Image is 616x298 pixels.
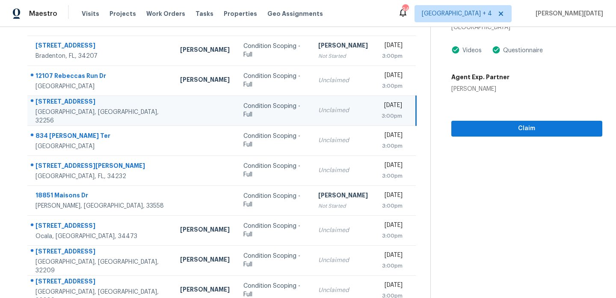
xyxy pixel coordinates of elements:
[318,136,368,145] div: Unclaimed
[36,161,166,172] div: [STREET_ADDRESS][PERSON_NAME]
[451,85,509,93] div: [PERSON_NAME]
[382,161,403,172] div: [DATE]
[382,281,403,292] div: [DATE]
[243,252,305,269] div: Condition Scoping - Full
[492,45,500,54] img: Artifact Present Icon
[382,262,403,270] div: 3:00pm
[36,142,166,151] div: [GEOGRAPHIC_DATA]
[382,131,403,142] div: [DATE]
[532,9,603,18] span: [PERSON_NAME][DATE]
[318,106,368,115] div: Unclaimed
[36,221,166,232] div: [STREET_ADDRESS]
[36,172,166,181] div: [GEOGRAPHIC_DATA], FL, 34232
[36,277,166,288] div: [STREET_ADDRESS]
[382,172,403,180] div: 3:00pm
[146,9,185,18] span: Work Orders
[243,222,305,239] div: Condition Scoping - Full
[422,9,492,18] span: [GEOGRAPHIC_DATA] + 4
[110,9,136,18] span: Projects
[243,72,305,89] div: Condition Scoping - Full
[500,46,543,55] div: Questionnaire
[382,142,403,150] div: 3:00pm
[36,52,166,60] div: Bradenton, FL, 34207
[451,121,602,137] button: Claim
[180,285,230,296] div: [PERSON_NAME]
[318,226,368,235] div: Unclaimed
[318,256,368,265] div: Unclaimed
[458,123,595,134] span: Claim
[318,52,368,60] div: Not Started
[451,73,509,81] h5: Agent Exp. Partner
[382,71,403,82] div: [DATE]
[318,41,368,52] div: [PERSON_NAME]
[243,102,305,119] div: Condition Scoping - Full
[451,23,602,32] div: [GEOGRAPHIC_DATA]
[451,45,460,54] img: Artifact Present Icon
[180,225,230,236] div: [PERSON_NAME]
[36,108,166,125] div: [GEOGRAPHIC_DATA], [GEOGRAPHIC_DATA], 32256
[267,9,323,18] span: Geo Assignments
[318,286,368,295] div: Unclaimed
[382,221,403,232] div: [DATE]
[318,202,368,210] div: Not Started
[243,162,305,179] div: Condition Scoping - Full
[402,5,408,14] div: 94
[36,202,166,210] div: [PERSON_NAME], [GEOGRAPHIC_DATA], 33558
[460,46,482,55] div: Videos
[36,232,166,241] div: Ocala, [GEOGRAPHIC_DATA], 34473
[36,97,166,108] div: [STREET_ADDRESS]
[36,82,166,91] div: [GEOGRAPHIC_DATA]
[180,45,230,56] div: [PERSON_NAME]
[382,41,403,52] div: [DATE]
[36,41,166,52] div: [STREET_ADDRESS]
[36,72,166,82] div: 12107 Rebeccas Run Dr
[318,191,368,202] div: [PERSON_NAME]
[243,132,305,149] div: Condition Scoping - Full
[382,82,403,90] div: 3:00pm
[180,75,230,86] div: [PERSON_NAME]
[382,202,403,210] div: 3:00pm
[29,9,57,18] span: Maestro
[195,11,213,17] span: Tasks
[318,76,368,85] div: Unclaimed
[382,52,403,60] div: 3:00pm
[382,112,402,120] div: 3:00pm
[36,191,166,202] div: 18851 Maisons Dr
[36,258,166,275] div: [GEOGRAPHIC_DATA], [GEOGRAPHIC_DATA], 32209
[224,9,257,18] span: Properties
[382,101,402,112] div: [DATE]
[243,192,305,209] div: Condition Scoping - Full
[243,42,305,59] div: Condition Scoping - Full
[36,247,166,258] div: [STREET_ADDRESS]
[82,9,99,18] span: Visits
[382,191,403,202] div: [DATE]
[36,131,166,142] div: 834 [PERSON_NAME] Ter
[382,232,403,240] div: 3:00pm
[318,166,368,175] div: Unclaimed
[180,255,230,266] div: [PERSON_NAME]
[382,251,403,262] div: [DATE]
